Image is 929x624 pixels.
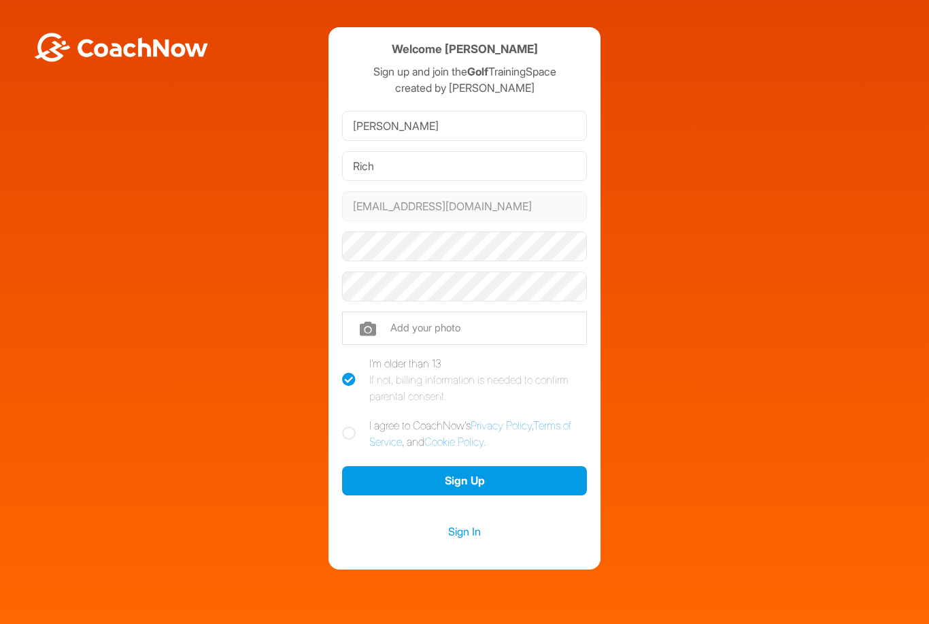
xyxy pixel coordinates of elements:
[342,80,587,96] p: created by [PERSON_NAME]
[369,355,587,404] div: I'm older than 13
[392,41,538,58] h4: Welcome [PERSON_NAME]
[33,33,209,62] img: BwLJSsUCoWCh5upNqxVrqldRgqLPVwmV24tXu5FoVAoFEpwwqQ3VIfuoInZCoVCoTD4vwADAC3ZFMkVEQFDAAAAAElFTkSuQmCC
[467,65,488,78] strong: Golf
[471,418,532,432] a: Privacy Policy
[342,151,587,181] input: Last Name
[342,111,587,141] input: First Name
[342,466,587,495] button: Sign Up
[369,372,587,404] div: If not, billing information is needed to confirm parental consent.
[342,191,587,221] input: Email
[424,435,484,448] a: Cookie Policy
[342,523,587,540] a: Sign In
[342,417,587,450] label: I agree to CoachNow's , , and .
[342,63,587,80] p: Sign up and join the TrainingSpace
[369,418,571,448] a: Terms of Service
